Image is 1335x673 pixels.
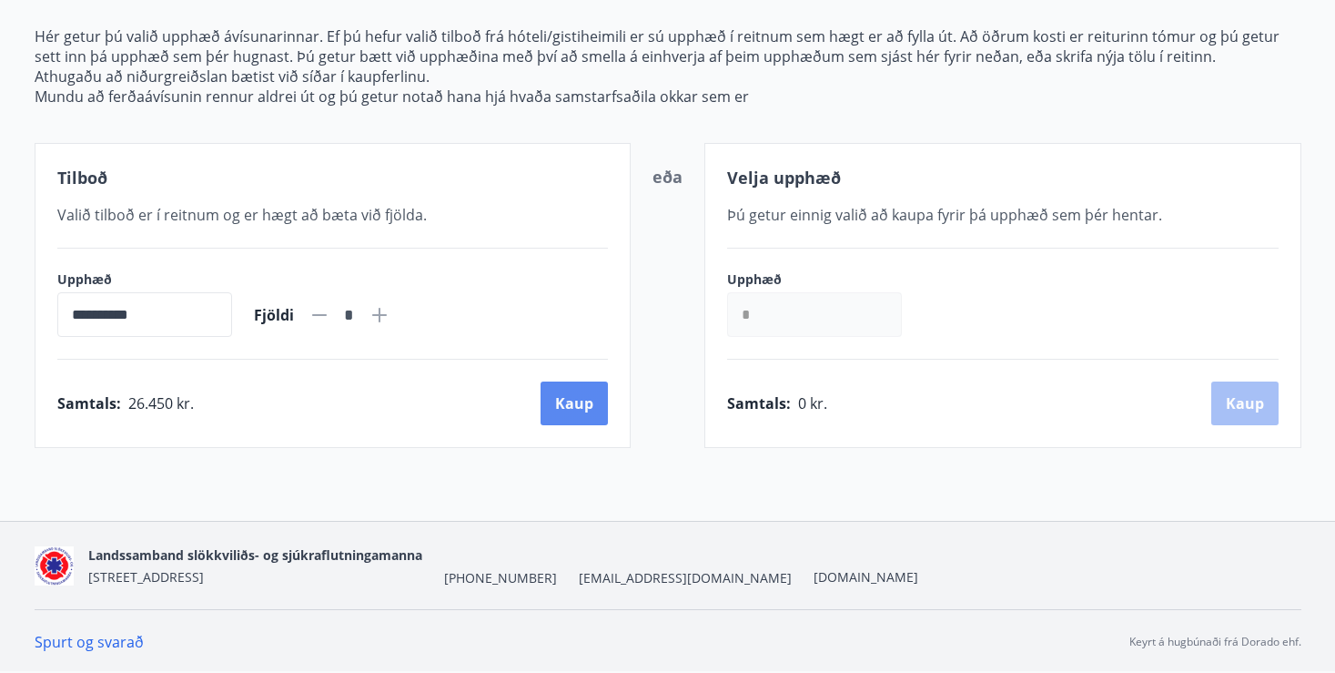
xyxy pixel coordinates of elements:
[652,166,683,188] span: eða
[727,270,920,289] label: Upphæð
[35,546,74,586] img: 5co5o51sp293wvT0tSE6jRQ7d6JbxoluH3ek357x.png
[814,568,918,586] a: [DOMAIN_NAME]
[57,205,427,225] span: Valið tilboð er í reitnum og er hægt að bæta við fjölda.
[57,270,232,289] label: Upphæð
[579,569,792,587] span: [EMAIL_ADDRESS][DOMAIN_NAME]
[444,569,557,587] span: [PHONE_NUMBER]
[35,26,1301,66] p: Hér getur þú valið upphæð ávísunarinnar. Ef þú hefur valið tilboð frá hóteli/gistiheimili er sú u...
[727,167,841,189] span: Velja upphæð
[727,205,1162,225] span: Þú getur einnig valið að kaupa fyrir þá upphæð sem þér hentar.
[35,632,144,652] a: Spurt og svarað
[128,393,194,413] span: 26.450 kr.
[1129,634,1301,650] p: Keyrt á hugbúnaði frá Dorado ehf.
[88,568,204,586] span: [STREET_ADDRESS]
[88,546,422,564] span: Landssamband slökkviliðs- og sjúkraflutningamanna
[57,393,121,413] span: Samtals :
[541,382,608,425] button: Kaup
[35,66,1301,87] p: Athugaðu að niðurgreiðslan bætist við síðar í kaupferlinu.
[57,167,107,189] span: Tilboð
[254,305,294,325] span: Fjöldi
[798,393,827,413] span: 0 kr.
[35,87,1301,107] p: Mundu að ferðaávísunin rennur aldrei út og þú getur notað hana hjá hvaða samstarfsaðila okkar sem er
[727,393,791,413] span: Samtals :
